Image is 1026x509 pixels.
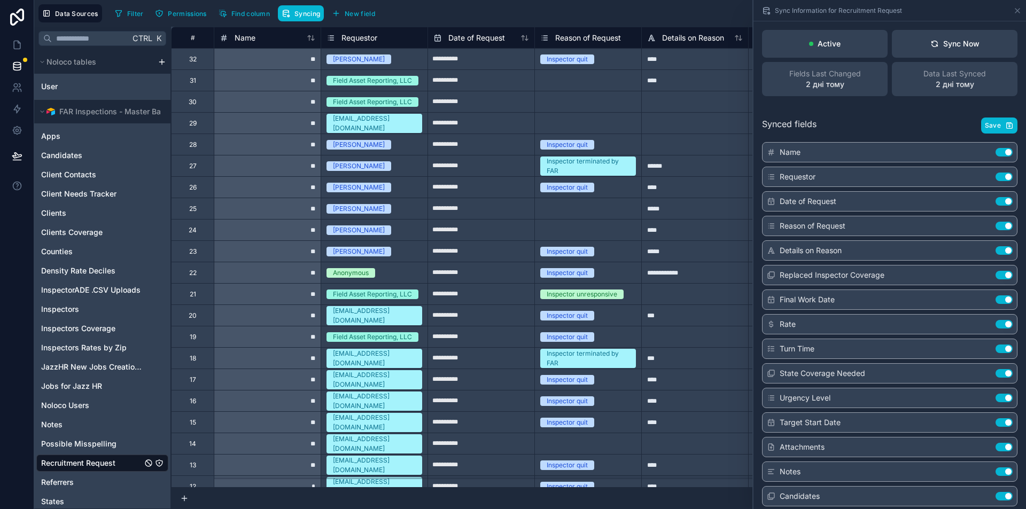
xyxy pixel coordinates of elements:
div: Inspector quit [547,482,588,491]
span: Urgency Level [780,393,830,403]
div: 16 [190,397,196,405]
button: Permissions [151,5,210,21]
div: [EMAIL_ADDRESS][DOMAIN_NAME] [333,349,416,368]
span: Reason of Request [555,33,621,43]
div: Field Asset Reporting, LLC [333,76,412,85]
div: Field Asset Reporting, LLC [333,97,412,107]
span: Filter [127,10,144,18]
span: Requestor [780,171,815,182]
span: New field [345,10,375,18]
span: Notes [780,466,800,477]
span: Replaced Inspector Coverage [780,270,884,280]
div: [EMAIL_ADDRESS][DOMAIN_NAME] [333,413,416,432]
div: [EMAIL_ADDRESS][DOMAIN_NAME] [333,306,416,325]
div: Inspector quit [547,140,588,150]
p: 2 дні тому [936,79,974,90]
button: Sync Now [892,30,1017,58]
button: Find column [215,5,274,21]
button: Filter [111,5,147,21]
a: Syncing [278,5,328,21]
div: 26 [189,183,197,192]
div: 28 [189,140,197,149]
div: # [180,34,206,42]
div: [PERSON_NAME] [333,247,385,256]
div: [EMAIL_ADDRESS][DOMAIN_NAME] [333,477,416,496]
span: Name [780,147,800,158]
div: Inspector quit [547,396,588,406]
span: Name [235,33,255,43]
div: 24 [189,226,197,234]
span: Find column [231,10,270,18]
div: Inspector quit [547,54,588,64]
span: Sync Information for Recruitment Request [775,6,902,15]
button: Save [981,118,1017,134]
span: Attachments [780,442,825,452]
span: Target Start Date [780,417,841,428]
div: [PERSON_NAME] [333,204,385,214]
div: Inspector quit [547,332,588,342]
div: [PERSON_NAME] [333,140,385,150]
span: Rate [780,319,796,330]
div: [EMAIL_ADDRESS][DOMAIN_NAME] [333,434,416,453]
div: [PERSON_NAME] [333,183,385,192]
div: 31 [190,76,196,85]
span: Save [985,121,1001,130]
div: 21 [190,290,196,299]
span: K [155,35,162,42]
div: 22 [189,269,197,277]
span: Turn Time [780,343,814,354]
span: State Coverage Needed [780,368,865,379]
div: Anonymous [333,268,369,278]
p: 2 дні тому [806,79,844,90]
div: 18 [190,354,196,363]
div: [EMAIL_ADDRESS][DOMAIN_NAME] [333,391,416,411]
div: 12 [190,482,196,491]
span: Reason of Request [780,221,845,231]
span: Syncing [294,10,320,18]
div: Inspector quit [547,247,588,256]
div: 29 [189,119,197,128]
div: 14 [189,440,196,448]
span: Permissions [168,10,206,18]
div: 25 [189,205,197,213]
button: Data Sources [38,4,102,22]
div: [EMAIL_ADDRESS][DOMAIN_NAME] [333,456,416,475]
div: 13 [190,461,196,469]
span: Final Work Date [780,294,835,305]
button: New field [328,5,379,21]
div: Inspector quit [547,268,588,278]
a: Permissions [151,5,214,21]
div: [PERSON_NAME] [333,161,385,171]
span: Data Sources [55,10,98,18]
div: Inspector quit [547,418,588,427]
div: 27 [189,162,197,170]
button: Syncing [278,5,324,21]
div: 30 [189,98,197,106]
div: 19 [190,333,196,341]
span: Synced fields [762,118,817,134]
div: 32 [189,55,197,64]
div: [PERSON_NAME] [333,54,385,64]
span: Date of Request [780,196,836,207]
div: Field Asset Reporting, LLC [333,289,412,299]
span: Details on Reason [662,33,724,43]
div: 15 [190,418,196,427]
div: 23 [189,247,197,256]
span: Data Last Synced [923,68,986,79]
div: 20 [189,311,197,320]
span: Details on Reason [780,245,842,256]
div: Inspector quit [547,375,588,385]
div: [EMAIL_ADDRESS][DOMAIN_NAME] [333,114,416,133]
div: Inspector terminated by FAR [547,156,629,176]
span: Ctrl [131,32,153,45]
span: Candidates [780,491,820,502]
div: Sync Now [930,38,980,49]
span: Fields Last Changed [789,68,861,79]
div: 17 [190,375,196,384]
span: Date of Request [448,33,505,43]
div: Inspector unresponsive [547,289,617,299]
span: Requestor [341,33,377,43]
div: Field Asset Reporting, LLC [333,332,412,342]
div: [EMAIL_ADDRESS][DOMAIN_NAME] [333,370,416,389]
div: Inspector terminated by FAR [547,349,629,368]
